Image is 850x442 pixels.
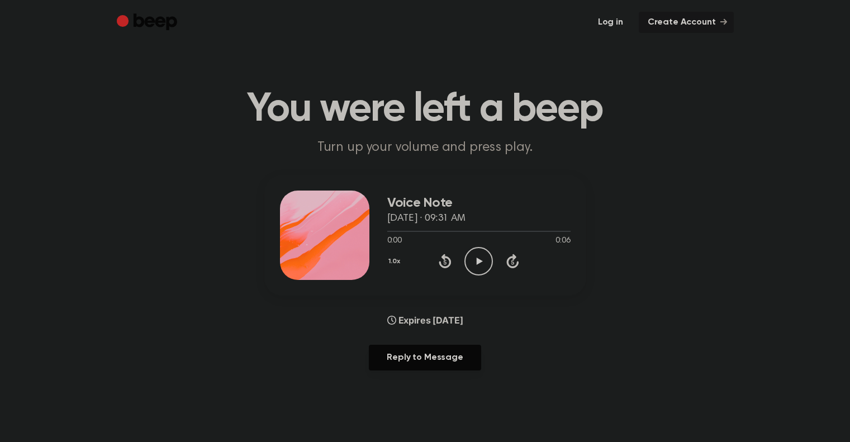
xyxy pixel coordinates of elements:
h3: Voice Note [387,196,571,211]
div: Expires [DATE] [387,313,463,327]
span: 0:00 [387,235,402,247]
a: Beep [117,12,180,34]
p: Turn up your volume and press play. [211,139,640,157]
h1: You were left a beep [139,89,711,130]
a: Reply to Message [369,345,481,370]
a: Create Account [639,12,734,33]
span: [DATE] · 09:31 AM [387,213,466,224]
span: 0:06 [555,235,570,247]
a: Log in [589,12,632,33]
button: 1.0x [387,252,405,271]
